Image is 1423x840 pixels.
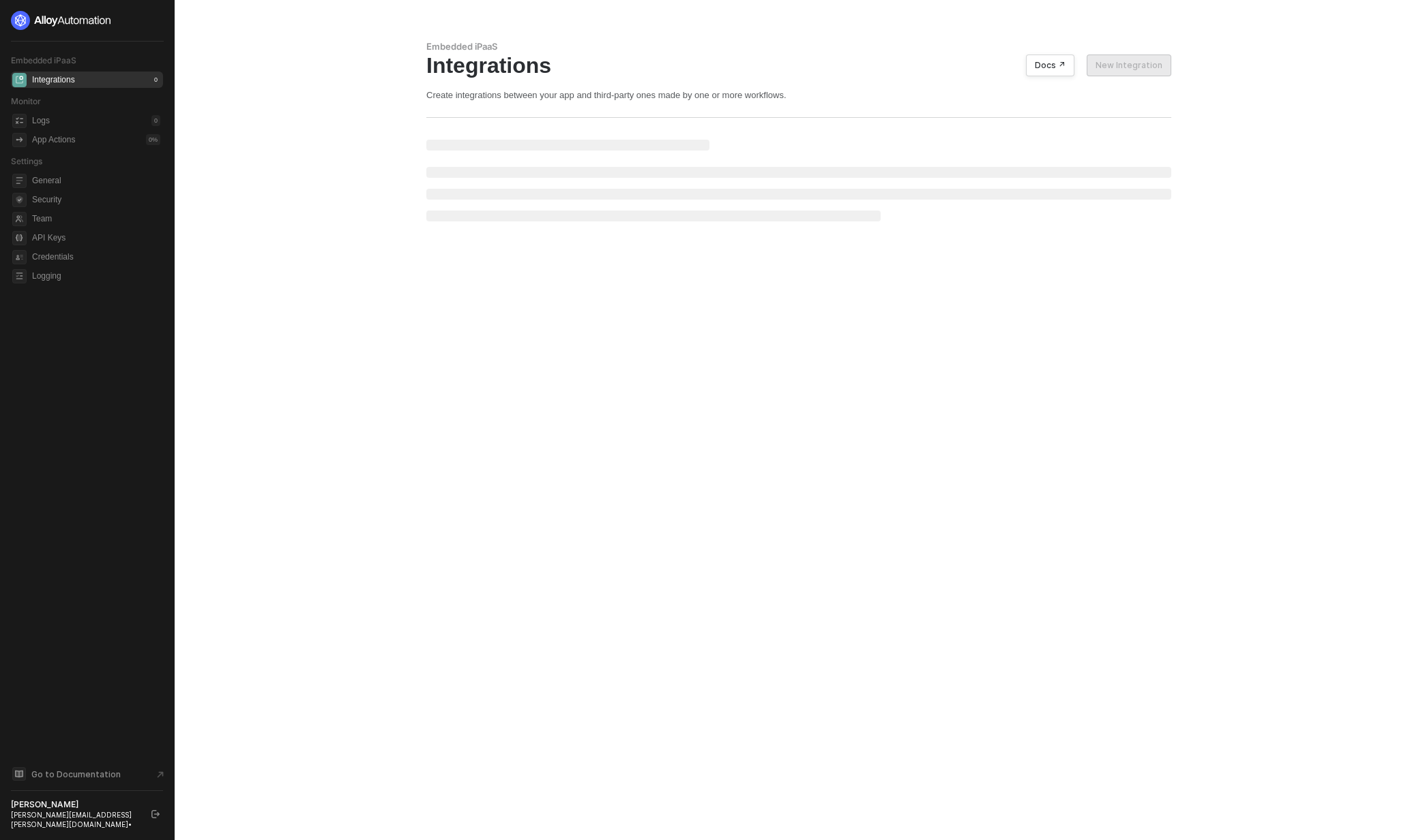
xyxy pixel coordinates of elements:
span: Embedded iPaaS [11,55,76,65]
span: documentation [12,767,26,781]
span: icon-app-actions [12,133,27,147]
span: document-arrow [153,768,167,781]
span: security [12,193,27,207]
div: App Actions [32,134,75,146]
span: credentials [12,250,27,264]
span: Go to Documentation [31,768,121,780]
div: Logs [32,115,50,127]
span: icon-logs [12,114,27,128]
div: [PERSON_NAME] [11,799,139,810]
button: New Integration [1087,55,1171,76]
img: logo [11,11,112,30]
span: Settings [11,156,42,166]
button: Docs ↗ [1026,55,1074,76]
span: logout [151,810,160,818]
div: Create integrations between your app and third-party ones made by one or more workflows. [426,89,1171,101]
span: integrations [12,73,27,87]
div: Integrations [426,52,1171,78]
span: Monitor [11,96,41,106]
span: General [32,172,160,189]
span: general [12,174,27,188]
span: api-key [12,231,27,245]
div: Integrations [32,74,75,86]
span: API Keys [32,230,160,246]
div: 0 % [146,134,160,145]
a: Knowledge Base [11,766,164,782]
span: logging [12,269,27,283]
div: Embedded iPaaS [426,41,1171,52]
span: Team [32,211,160,227]
div: 0 [151,74,160,85]
span: Logging [32,268,160,284]
span: team [12,212,27,226]
span: Credentials [32,249,160,265]
a: logo [11,11,163,30]
div: Docs ↗ [1035,60,1066,71]
span: Security [32,191,160,208]
div: [PERSON_NAME][EMAIL_ADDRESS][PERSON_NAME][DOMAIN_NAME] • [11,810,139,829]
div: 0 [151,115,160,126]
